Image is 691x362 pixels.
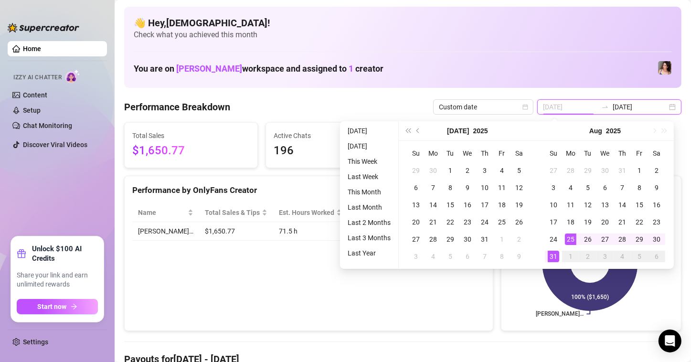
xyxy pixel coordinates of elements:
div: 5 [634,251,645,262]
strong: Unlock $100 AI Credits [32,244,98,263]
li: Last Month [344,202,394,213]
div: 18 [496,199,508,211]
td: 2025-08-05 [579,179,596,196]
div: 3 [548,182,559,193]
td: 2025-07-19 [510,196,528,213]
div: 4 [617,251,628,262]
td: 2025-07-31 [476,231,493,248]
td: 2025-07-30 [459,231,476,248]
span: Name [138,207,186,218]
td: 2025-08-27 [596,231,614,248]
span: to [601,103,609,111]
span: swap-right [601,103,609,111]
td: 2025-08-08 [493,248,510,265]
td: 2025-09-02 [579,248,596,265]
td: 2025-08-28 [614,231,631,248]
div: 28 [427,234,439,245]
div: 8 [496,251,508,262]
td: 2025-07-27 [407,231,425,248]
div: 12 [582,199,594,211]
th: We [596,145,614,162]
td: 2025-07-12 [510,179,528,196]
img: AI Chatter [65,69,80,83]
td: 2025-08-13 [596,196,614,213]
th: Sa [648,145,665,162]
div: Open Intercom Messenger [659,330,681,352]
div: 23 [462,216,473,228]
span: Check what you achieved this month [134,30,672,40]
td: 2025-08-29 [631,231,648,248]
th: Tu [442,145,459,162]
div: 8 [445,182,456,193]
div: 29 [445,234,456,245]
div: 1 [634,165,645,176]
th: Mo [562,145,579,162]
div: 30 [427,165,439,176]
li: This Month [344,186,394,198]
td: 2025-08-25 [562,231,579,248]
div: 12 [513,182,525,193]
li: [DATE] [344,140,394,152]
th: Sa [510,145,528,162]
button: Choose a month [447,121,469,140]
a: Setup [23,106,41,114]
th: Th [614,145,631,162]
td: 2025-07-05 [510,162,528,179]
td: 2025-08-05 [442,248,459,265]
td: 2025-08-17 [545,213,562,231]
button: Choose a year [473,121,488,140]
td: 2025-07-24 [476,213,493,231]
button: Previous month (PageUp) [413,121,424,140]
div: 6 [599,182,611,193]
td: 2025-08-15 [631,196,648,213]
div: 9 [513,251,525,262]
td: 2025-09-06 [648,248,665,265]
td: 2025-07-04 [493,162,510,179]
td: 2025-08-24 [545,231,562,248]
td: 2025-08-31 [545,248,562,265]
td: 2025-08-23 [648,213,665,231]
td: 2025-08-03 [545,179,562,196]
span: Active Chats [274,130,391,141]
div: 22 [634,216,645,228]
div: 7 [427,182,439,193]
td: 2025-07-22 [442,213,459,231]
div: 13 [599,199,611,211]
span: 196 [274,142,391,160]
td: 2025-08-11 [562,196,579,213]
span: Start now [38,303,67,310]
td: 2025-06-30 [425,162,442,179]
div: 13 [410,199,422,211]
span: Total Sales [132,130,250,141]
div: 30 [651,234,662,245]
div: 6 [410,182,422,193]
td: 2025-07-20 [407,213,425,231]
td: 2025-09-04 [614,248,631,265]
div: 26 [582,234,594,245]
div: 10 [479,182,490,193]
div: 31 [617,165,628,176]
div: 14 [427,199,439,211]
div: 9 [651,182,662,193]
div: 6 [651,251,662,262]
td: 2025-08-20 [596,213,614,231]
button: Last year (Control + left) [403,121,413,140]
td: [PERSON_NAME]… [132,222,199,241]
th: Su [545,145,562,162]
div: 15 [634,199,645,211]
div: 28 [565,165,576,176]
span: 1 [349,64,353,74]
td: 2025-08-03 [407,248,425,265]
div: 3 [599,251,611,262]
td: 2025-08-01 [631,162,648,179]
td: 2025-08-06 [596,179,614,196]
td: 2025-07-29 [442,231,459,248]
td: 2025-07-21 [425,213,442,231]
div: 17 [548,216,559,228]
text: [PERSON_NAME]… [536,311,584,318]
div: 26 [513,216,525,228]
td: 2025-08-18 [562,213,579,231]
div: 30 [462,234,473,245]
div: 27 [548,165,559,176]
div: 21 [427,216,439,228]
